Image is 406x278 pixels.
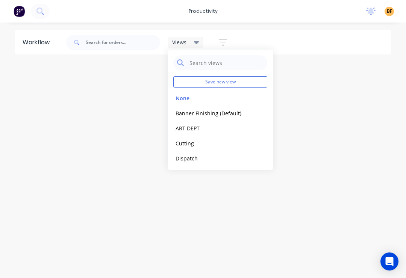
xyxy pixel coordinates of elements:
span: BF [387,8,392,15]
img: Factory [14,6,25,17]
div: Open Intercom Messenger [380,252,398,270]
button: None [173,94,253,103]
div: productivity [185,6,221,17]
button: Dispatch [173,154,253,163]
button: Cutting [173,139,253,148]
button: Save new view [173,76,267,88]
input: Search views [189,55,264,70]
input: Search for orders... [86,35,160,50]
span: Views [172,38,186,46]
div: Workflow [23,38,53,47]
button: Fabric Finishing [173,169,253,178]
button: Banner Finishing (Default) [173,109,253,118]
button: ART DEPT [173,124,253,133]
